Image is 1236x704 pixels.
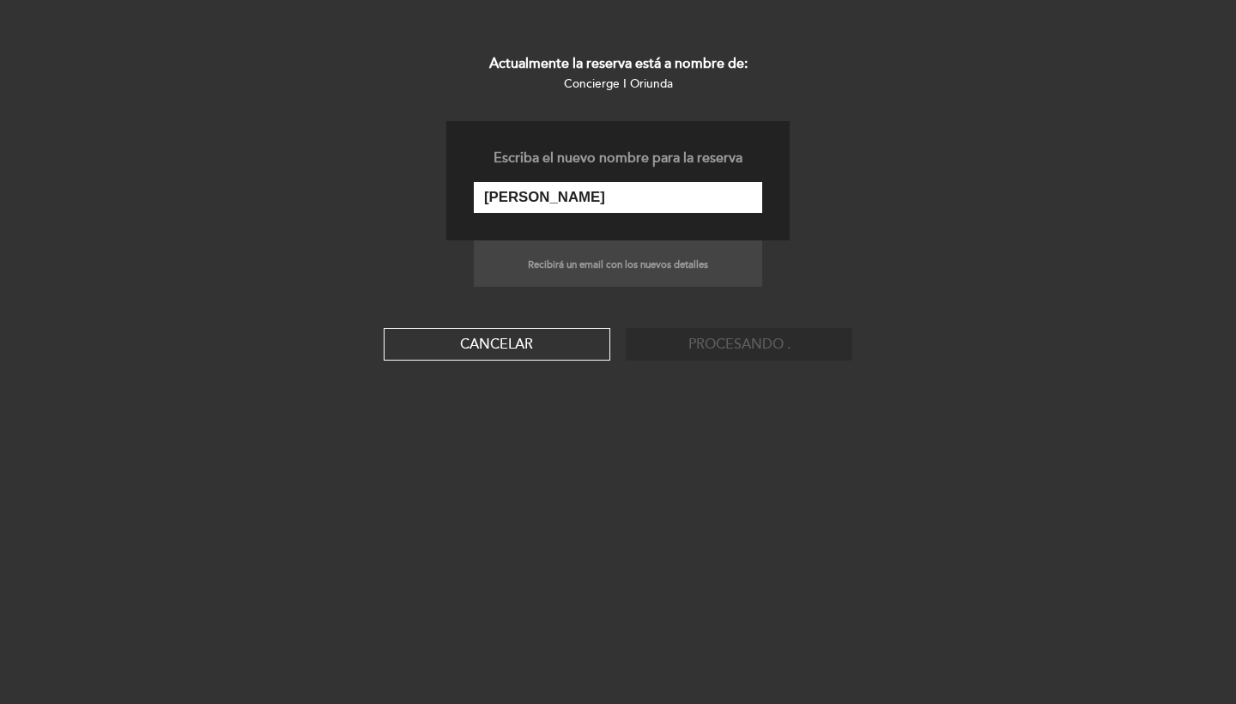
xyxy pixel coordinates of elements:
[528,258,708,270] small: Recibirá un email con los nuevos detalles
[474,149,762,168] div: Escriba el nuevo nombre para la reserva
[564,76,673,91] small: Concierge I Oriunda
[474,182,762,213] input: Nuevo nombre
[626,328,852,361] button: Procesando
[384,328,610,361] button: Cancelar
[489,55,748,72] b: Actualmente la reserva está a nombre de:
